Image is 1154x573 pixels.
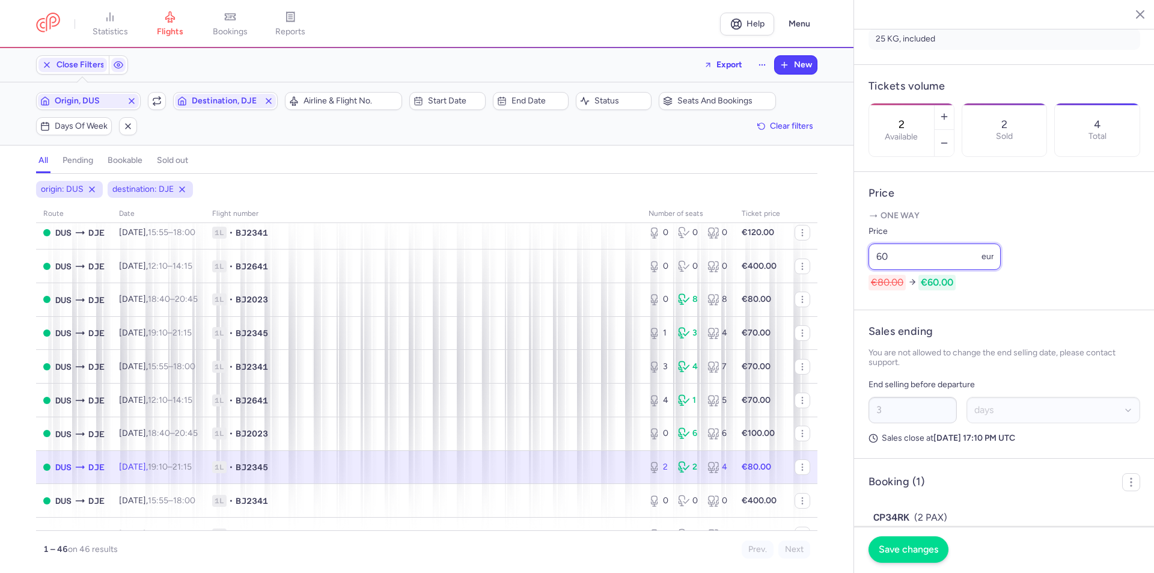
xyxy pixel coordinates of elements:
[229,495,233,507] span: •
[511,96,564,106] span: End date
[173,227,195,237] time: 18:00
[869,275,906,290] span: €80.00
[778,541,810,559] button: Next
[229,227,233,239] span: •
[933,433,1015,443] strong: [DATE] 17:10 PM UTC
[172,529,192,539] time: 14:15
[36,13,60,35] a: CitizenPlane red outlined logo
[707,529,727,541] div: 0
[873,510,1135,525] div: (2 PAX)
[707,227,727,239] div: 0
[716,60,742,69] span: Export
[707,495,727,507] div: 0
[229,293,233,305] span: •
[1001,118,1007,130] p: 2
[173,92,278,110] button: Destination, DJE
[742,529,777,539] strong: €400.00
[213,26,248,37] span: bookings
[869,378,1140,392] p: End selling before departure
[148,495,195,506] span: –
[678,427,698,440] div: 6
[229,260,233,272] span: •
[148,428,170,438] time: 18:40
[148,361,168,372] time: 15:55
[649,461,668,473] div: 2
[236,227,268,239] span: BJ2341
[38,155,48,166] h4: all
[212,361,227,373] span: 1L
[112,205,205,223] th: date
[157,26,183,37] span: flights
[742,428,775,438] strong: €100.00
[742,395,771,405] strong: €70.00
[55,326,72,340] span: DUS
[428,96,481,106] span: Start date
[119,227,195,237] span: [DATE],
[275,26,305,37] span: reports
[678,394,698,406] div: 1
[36,92,141,110] button: Origin, DUS
[917,526,1069,536] span: Auicha DOGHMANI ISIK, Recepcan ISIK
[649,394,668,406] div: 4
[172,328,192,338] time: 21:15
[205,205,641,223] th: Flight number
[696,55,750,75] button: Export
[212,427,227,440] span: 1L
[869,28,1140,50] li: 25 KG, included
[93,26,128,37] span: statistics
[212,495,227,507] span: 1L
[229,394,233,406] span: •
[678,361,698,373] div: 4
[794,60,812,70] span: New
[148,495,168,506] time: 15:55
[649,529,668,541] div: 0
[918,275,956,290] span: €60.00
[148,529,168,539] time: 12:10
[88,494,105,507] span: DJE
[88,461,105,474] span: DJE
[869,224,1001,239] label: Price
[677,96,772,106] span: Seats and bookings
[148,328,192,338] span: –
[119,495,195,506] span: [DATE],
[649,361,668,373] div: 3
[192,96,259,106] span: Destination, DJE
[148,428,198,438] span: –
[742,361,771,372] strong: €70.00
[112,183,174,195] span: destination: DJE
[88,394,105,407] span: DJE
[775,56,817,74] button: New
[649,293,668,305] div: 0
[229,361,233,373] span: •
[742,495,777,506] strong: €400.00
[108,155,142,166] h4: bookable
[982,251,994,262] span: eur
[212,394,227,406] span: 1L
[1094,118,1101,130] p: 4
[285,92,402,110] button: Airline & Flight No.
[148,328,168,338] time: 19:10
[869,244,1001,270] input: ---
[229,327,233,339] span: •
[148,462,192,472] span: –
[88,427,105,441] span: DJE
[200,11,260,37] a: bookings
[56,60,105,70] span: Close Filters
[873,510,909,525] span: CP34RK
[157,155,188,166] h4: sold out
[869,79,1140,93] h4: Tickets volume
[594,96,647,106] span: Status
[80,11,140,37] a: statistics
[173,361,195,372] time: 18:00
[119,428,198,438] span: [DATE],
[148,529,192,539] span: –
[148,261,192,271] span: –
[37,56,109,74] button: Close Filters
[63,155,93,166] h4: pending
[36,117,112,135] button: Days of week
[869,186,1140,200] h4: Price
[148,227,168,237] time: 15:55
[172,395,192,405] time: 14:15
[707,293,727,305] div: 8
[493,92,569,110] button: End date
